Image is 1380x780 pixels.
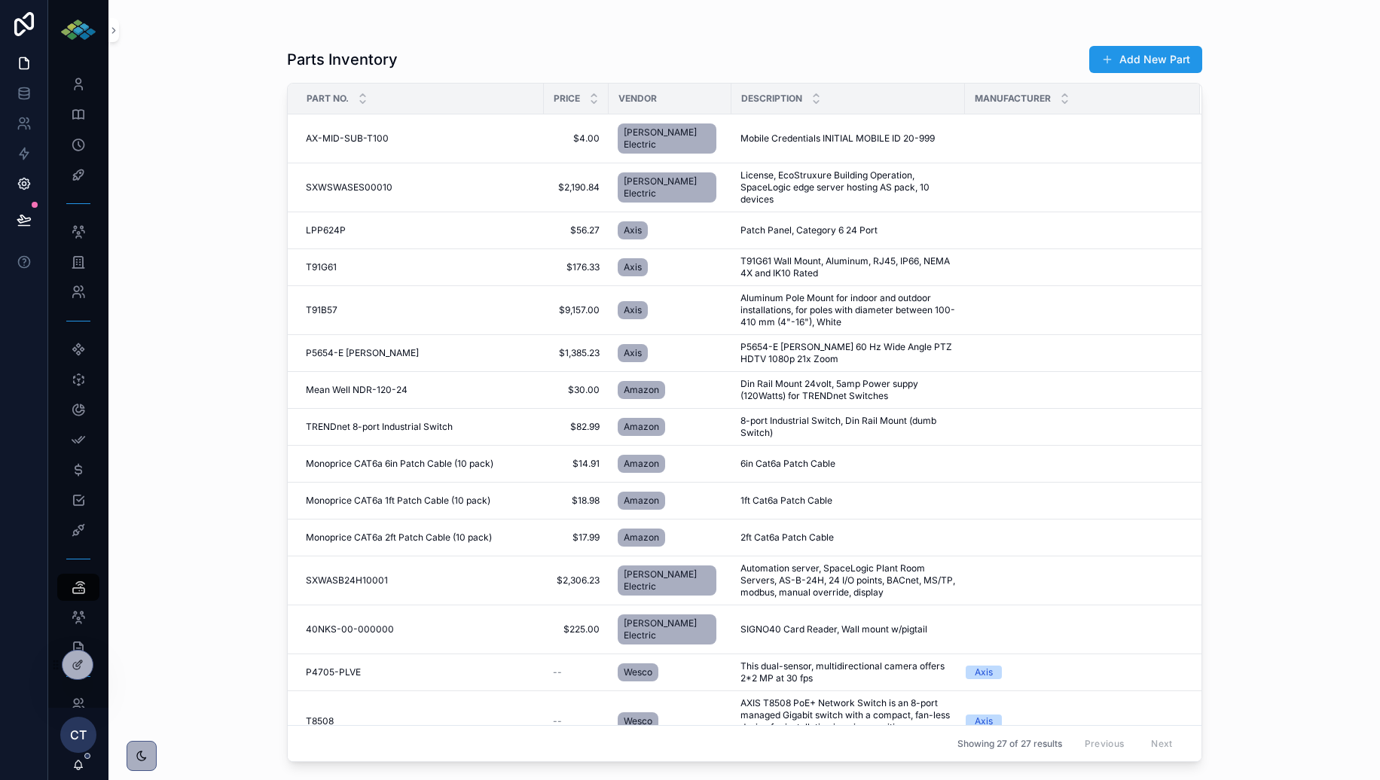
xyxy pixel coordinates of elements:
[624,617,710,641] span: [PERSON_NAME] Electric
[70,726,87,744] span: CT
[618,452,722,476] a: Amazon
[553,458,600,470] span: $14.91
[624,568,710,593] span: [PERSON_NAME] Electric
[553,495,600,507] a: $18.98
[618,660,722,684] a: Wesco
[306,421,535,433] a: TRENDnet 8-port Industrial Switch
[740,341,956,365] a: P5654-E [PERSON_NAME] 60 Hz Wide Angle PTZ HDTV 1080p 21x Zoom
[618,712,658,730] a: Wesco
[618,529,665,547] a: Amazon
[624,175,710,200] span: [PERSON_NAME] Electric
[624,384,659,396] span: Amazon
[306,224,535,236] a: LPP624P
[306,224,346,236] span: LPP624P
[306,623,535,635] a: 40NKS-00-000000
[553,224,600,236] a: $56.27
[618,709,722,733] a: Wesco
[306,532,492,544] span: Monoprice CAT6a 2ft Patch Cable (10 pack)
[740,623,927,635] span: SIGNO40 Card Reader, Wall mount w/pigtail
[618,611,722,647] a: [PERSON_NAME] Electric
[306,384,535,396] a: Mean Well NDR-120-24
[740,623,956,635] a: SIGNO40 Card Reader, Wall mount w/pigtail
[618,418,665,436] a: Amazon
[553,261,600,273] a: $176.33
[618,221,648,239] a: Axis
[1089,46,1202,73] a: Add New Part
[553,347,600,359] span: $1,385.23
[306,133,389,145] span: AX-MID-SUB-T100
[740,458,956,470] a: 6in Cat6a Patch Cable
[553,133,600,145] a: $4.00
[306,181,535,193] a: SXWSWASES00010
[741,93,802,105] span: Description
[554,93,580,105] span: Price
[618,565,716,596] a: [PERSON_NAME] Electric
[975,714,993,728] div: Axis
[618,526,722,550] a: Amazon
[618,562,722,599] a: [PERSON_NAME] Electric
[287,49,398,70] h1: Parts Inventory
[624,224,642,236] span: Axis
[306,304,535,316] a: T91B57
[553,532,600,544] span: $17.99
[740,415,956,439] a: 8-port Industrial Switch, Din Rail Mount (dumb Switch)
[740,133,935,145] span: Mobile Credentials INITIAL MOBILE ID 20-999
[618,255,722,279] a: Axis
[48,60,108,708] div: scrollable content
[553,574,600,587] a: $2,306.23
[306,666,361,678] span: P4705-PLVE
[553,715,600,727] a: --
[306,261,535,273] a: T91G61
[306,304,337,316] span: T91B57
[618,492,665,510] a: Amazon
[740,532,834,544] span: 2ft Cat6a Patch Cable
[553,623,600,635] span: $225.00
[306,495,535,507] a: Monoprice CAT6a 1ft Patch Cable (10 pack)
[740,255,956,279] a: T91G61 Wall Mount, Aluminum, RJ45, IP66, NEMA 4X and IK10 Rated
[618,120,722,157] a: [PERSON_NAME] Electric
[553,666,600,678] a: --
[966,666,1182,679] a: Axis
[618,341,722,365] a: Axis
[306,574,388,587] span: SXWASB24H10001
[740,458,835,470] span: 6in Cat6a Patch Cable
[966,714,1182,728] a: Axis
[306,574,535,587] a: SXWASB24H10001
[624,421,659,433] span: Amazon
[624,347,642,359] span: Axis
[740,133,956,145] a: Mobile Credentials INITIAL MOBILE ID 20-999
[306,384,408,396] span: Mean Well NDR-120-24
[306,347,535,359] a: P5654-E [PERSON_NAME]
[975,666,993,679] div: Axis
[553,181,600,193] span: $2,190.84
[740,660,956,684] span: This dual-sensor, multidirectional camera offers 2*2 MP at 30 fps
[553,421,600,433] a: $82.99
[624,715,652,727] span: Wesco
[618,489,722,513] a: Amazon
[553,666,562,678] span: --
[618,378,722,402] a: Amazon
[624,495,659,507] span: Amazon
[553,304,600,316] a: $9,157.00
[740,495,956,507] a: 1ft Cat6a Patch Cable
[740,292,956,328] span: Aluminum Pole Mount for indoor and outdoor installations, for poles with diameter between 100-410...
[975,93,1051,105] span: Manufacturer
[624,304,642,316] span: Axis
[618,301,648,319] a: Axis
[553,384,600,396] a: $30.00
[60,18,97,42] img: App logo
[306,715,535,727] a: T8508
[553,715,562,727] span: --
[740,562,956,599] span: Automation server, SpaceLogic Plant Room Servers, AS-B-24H, 24 I/O points, BACnet, MS/TP, modbus,...
[740,697,956,745] a: AXIS T8508 PoE+ Network Switch is an 8-port managed Gigabit switch with a compact, fan-less desig...
[306,421,453,433] span: TRENDnet 8-port Industrial Switch
[618,415,722,439] a: Amazon
[618,218,722,242] a: Axis
[618,169,722,206] a: [PERSON_NAME] Electric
